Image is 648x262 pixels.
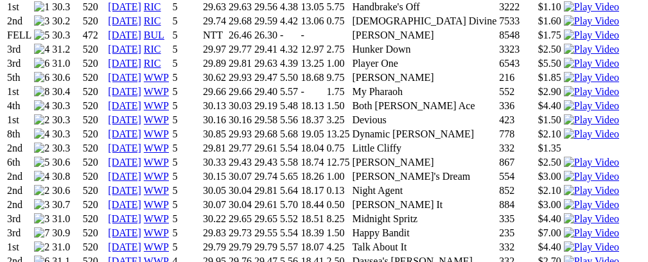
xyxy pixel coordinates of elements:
[202,142,227,155] td: 29.81
[34,171,49,182] img: 4
[564,157,619,168] img: Play Video
[108,114,141,125] a: [DATE]
[538,43,562,56] td: $2.50
[228,114,252,127] td: 30.16
[108,15,141,26] a: [DATE]
[82,142,107,155] td: 520
[51,43,81,56] td: 31.2
[228,198,252,211] td: 30.04
[82,1,107,13] td: 520
[279,43,299,56] td: 4.32
[6,142,32,155] td: 2nd
[498,142,520,155] td: 332
[51,29,81,42] td: 30.3
[171,142,201,155] td: 5
[564,30,619,41] img: Play Video
[228,184,252,197] td: 30.04
[228,85,252,98] td: 29.66
[564,227,619,239] img: Play Video
[108,227,141,238] a: [DATE]
[171,170,201,183] td: 5
[202,1,227,13] td: 29.63
[171,29,201,42] td: 5
[34,227,49,239] img: 7
[300,71,324,84] td: 18.68
[144,171,169,182] a: WWP
[51,170,81,183] td: 30.8
[202,85,227,98] td: 29.66
[171,184,201,197] td: 5
[498,100,520,112] td: 336
[300,198,324,211] td: 18.44
[351,57,497,70] td: Player One
[279,71,299,84] td: 5.50
[351,29,497,42] td: [PERSON_NAME]
[279,1,299,13] td: 4.38
[564,44,619,55] img: Play Video
[279,100,299,112] td: 5.48
[34,114,49,126] img: 2
[202,100,227,112] td: 30.13
[498,85,520,98] td: 552
[564,213,619,224] a: View replay
[202,184,227,197] td: 30.05
[300,1,324,13] td: 13.05
[82,57,107,70] td: 520
[82,15,107,28] td: 520
[498,15,520,28] td: 7533
[144,143,169,153] a: WWP
[538,128,562,141] td: $2.10
[228,142,252,155] td: 29.77
[51,57,81,70] td: 31.0
[279,213,299,225] td: 5.52
[538,85,562,98] td: $2.90
[254,15,278,28] td: 29.59
[108,241,141,252] a: [DATE]
[300,142,324,155] td: 18.04
[564,114,619,126] img: Play Video
[279,142,299,155] td: 5.54
[6,85,32,98] td: 1st
[228,71,252,84] td: 29.93
[6,57,32,70] td: 3rd
[82,114,107,127] td: 520
[498,198,520,211] td: 884
[108,100,141,111] a: [DATE]
[202,114,227,127] td: 30.16
[564,15,619,27] img: Play Video
[279,156,299,169] td: 5.58
[326,128,350,141] td: 13.25
[228,57,252,70] td: 29.81
[254,213,278,225] td: 29.65
[279,85,299,98] td: 5.57
[51,100,81,112] td: 30.3
[254,142,278,155] td: 29.61
[82,198,107,211] td: 520
[144,30,164,40] a: BUL
[108,157,141,168] a: [DATE]
[144,114,169,125] a: WWP
[6,128,32,141] td: 8th
[564,58,619,69] img: Play Video
[144,58,161,69] a: RIC
[254,100,278,112] td: 29.19
[498,29,520,42] td: 8548
[202,156,227,169] td: 30.33
[108,185,141,196] a: [DATE]
[254,114,278,127] td: 29.58
[498,1,520,13] td: 3222
[34,241,49,253] img: 2
[51,1,81,13] td: 30.3
[108,30,141,40] a: [DATE]
[564,86,619,98] img: Play Video
[564,1,619,13] img: Play Video
[564,171,619,182] a: View replay
[564,30,619,40] a: View replay
[538,142,562,155] td: $1.35
[34,72,49,83] img: 6
[351,213,497,225] td: Midnight Spritz
[564,171,619,182] img: Play Video
[254,198,278,211] td: 29.61
[326,156,350,169] td: 12.75
[108,86,141,97] a: [DATE]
